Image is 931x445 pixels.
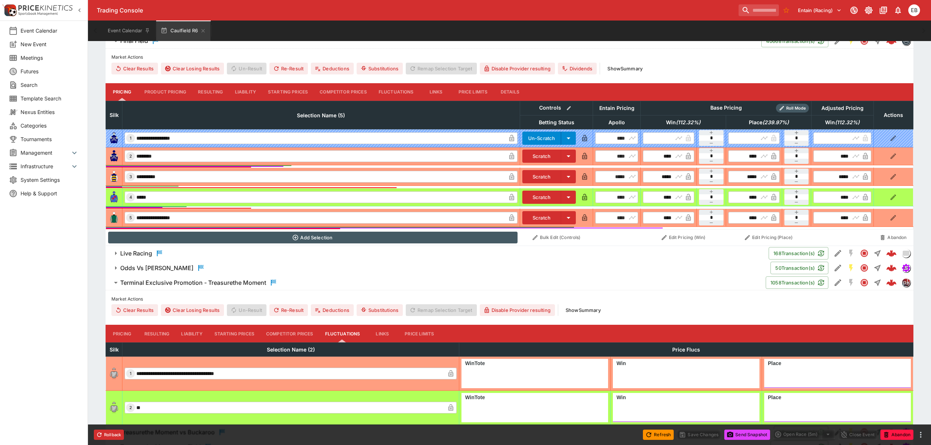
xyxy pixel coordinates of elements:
text: Place [768,360,781,366]
button: Competitor Prices [314,83,373,101]
button: Event Calendar [103,21,155,41]
button: Notifications [891,4,905,17]
div: Eloise Bertwistle [908,4,920,16]
button: Caulfield R6 [156,21,210,41]
button: Liability [175,325,208,342]
a: 722fcc79-84c8-4e33-b94c-f5dbf30f8f55 [884,246,899,261]
span: Roll Mode [783,105,809,111]
button: SGM Disabled [844,247,858,260]
img: runner 2 [108,150,120,162]
th: Adjusted Pricing [811,101,873,115]
h6: Odds Vs [PERSON_NAME] [120,264,194,272]
span: Event Calendar [21,27,79,34]
span: Management [21,149,70,157]
label: Market Actions [111,52,908,63]
img: runner 5 [108,212,120,224]
span: Win(112.32%) [817,118,868,127]
button: Product Pricing [139,83,192,101]
button: Substitutions [357,63,403,74]
text: WinTote [465,394,485,400]
button: Edit Detail [831,247,844,260]
span: Infrastructure [21,162,70,170]
span: Selection Name (5) [289,111,353,120]
img: pricekinetics [902,279,910,287]
button: Deductions [311,304,354,316]
span: Betting Status [531,118,582,127]
button: Deductions [311,63,354,74]
button: No Bookmarks [780,4,792,16]
span: Tournaments [21,135,79,143]
button: Straight [871,261,884,275]
img: blank-silk.png [108,402,120,413]
span: Help & Support [21,190,79,197]
h6: Live Racing [120,250,152,257]
button: Edit Pricing (Place) [728,232,809,243]
div: Show/hide Price Roll mode configuration. [776,104,809,113]
span: 4 [128,195,133,200]
img: PriceKinetics [18,5,73,11]
div: debbff62-d319-4172-aa0b-7a8660d4f295 [886,277,897,288]
button: ShowSummary [561,304,605,316]
span: Template Search [21,95,79,102]
button: Clear Results [111,63,158,74]
button: Live Racing [106,246,769,261]
svg: Closed [860,264,869,272]
button: Bulk edit [564,103,574,113]
svg: Closed [860,278,869,287]
em: ( 112.32 %) [835,118,860,127]
span: System Settings [21,176,79,184]
div: split button [773,429,835,440]
span: 2 [128,405,133,410]
button: Links [420,83,453,101]
a: debbff62-d319-4172-aa0b-7a8660d4f295 [884,275,899,290]
span: Un-Result [227,304,266,316]
button: Eloise Bertwistle [906,2,922,18]
button: Clear Losing Results [161,63,224,74]
button: Closed [858,247,871,260]
button: Clear Results [111,304,158,316]
button: ShowSummary [603,63,647,74]
span: Un-Result [227,63,266,74]
span: 1 [128,371,133,376]
th: Controls [520,101,593,115]
h6: Terminal Exclusive Promotion - Treasurethe Moment [120,279,266,287]
button: Price Limits [453,83,494,101]
img: logo-cerberus--red.svg [886,263,897,273]
button: Abandon [876,232,911,243]
span: 3 [128,174,133,179]
button: Resulting [139,325,175,342]
img: logo-cerberus--red.svg [886,248,897,258]
button: Fluctuations [373,83,420,101]
text: WinTote [465,360,485,366]
button: Edit Pricing (Win) [643,232,724,243]
button: Dividends [558,63,597,74]
button: Connected to PK [847,4,861,17]
button: Un-Scratch [522,132,562,145]
text: Place [768,394,781,400]
button: Bulk Edit (Controls) [522,232,591,243]
span: Mark an event as closed and abandoned. [880,430,913,438]
button: Starting Prices [262,83,314,101]
div: liveracing [902,249,910,258]
button: Select Tenant [794,4,846,16]
span: New Event [21,40,79,48]
button: Rollback [94,430,124,440]
label: Market Actions [111,293,908,304]
img: simulator [902,264,910,272]
span: 2 [128,154,133,159]
button: Disable Provider resulting [480,304,555,316]
button: Fluctuations [319,325,366,342]
span: Categories [21,122,79,129]
button: SGM Disabled [844,276,858,289]
th: Silk [106,101,122,129]
span: Nexus Entities [21,108,79,116]
button: Refresh [643,430,674,440]
th: Price Flucs [459,343,913,357]
span: Re-Result [269,304,308,316]
em: ( 112.32 %) [676,118,700,127]
button: Odds Vs [PERSON_NAME] [106,261,770,275]
img: blank-silk.png [108,368,120,379]
button: Add Selection [108,232,518,243]
button: Scratch [522,170,562,183]
span: 5 [128,215,133,220]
